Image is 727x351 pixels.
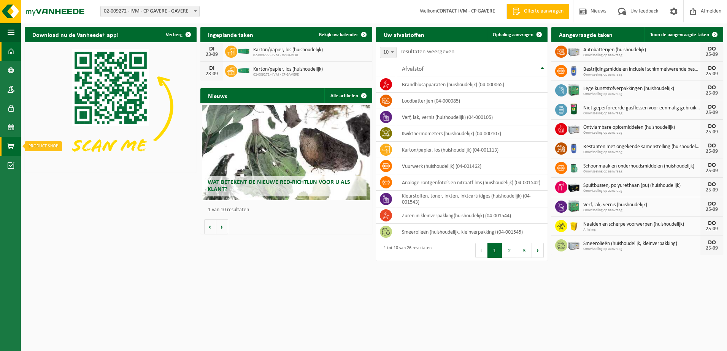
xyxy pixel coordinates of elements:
div: 25-09 [704,149,719,154]
a: Alle artikelen [324,88,371,103]
td: kwikthermometers (huishoudelijk) (04-000107) [396,125,548,142]
a: Toon de aangevraagde taken [644,27,722,42]
a: Bekijk uw kalender [313,27,371,42]
span: 10 [380,47,397,58]
h2: Download nu de Vanheede+ app! [25,27,126,42]
img: PB-OT-0200-MET-00-03 [567,103,580,115]
span: Spuitbussen, polyurethaan (pu) (huishoudelijk) [583,183,700,189]
span: Omwisseling op aanvraag [583,131,700,135]
td: loodbatterijen (04-000085) [396,93,548,109]
div: DO [704,46,719,52]
span: Omwisseling op aanvraag [583,111,700,116]
div: 25-09 [704,226,719,232]
div: DO [704,162,719,168]
td: smeerolieën (huishoudelijk, kleinverpakking) (04-001545) [396,224,548,240]
span: Omwisseling op aanvraag [583,208,700,213]
button: Verberg [160,27,196,42]
span: 02-009272 - IVM - CP GAVERE - GAVERE [100,6,200,17]
img: PB-LB-0680-HPE-GY-11 [567,44,580,57]
div: DO [704,220,719,226]
span: Toon de aangevraagde taken [650,32,709,37]
div: DI [204,65,219,71]
img: LP-SB-00050-HPE-22 [567,219,580,232]
div: DO [704,240,719,246]
td: verf, lak, vernis (huishoudelijk) (04-000105) [396,109,548,125]
img: PB-LB-0680-HPE-GY-11 [567,122,580,135]
span: Verf, lak, vernis (huishoudelijk) [583,202,700,208]
button: Volgende [216,219,228,234]
img: HK-XC-30-GN-00 [237,47,250,54]
span: 02-009272 - IVM - CP GAVERE - GAVERE [101,6,199,17]
span: Naalden en scherpe voorwerpen (huishoudelijk) [583,221,700,228]
div: 25-09 [704,207,719,212]
span: Ontvlambare oplosmiddelen (huishoudelijk) [583,125,700,131]
td: kleurstoffen, toner, inkten, inktcartridges (huishoudelijk) (04-001543) [396,191,548,207]
div: 25-09 [704,130,719,135]
div: DO [704,182,719,188]
a: Ophaling aanvragen [487,27,547,42]
td: vuurwerk (huishoudelijk) (04-001462) [396,158,548,174]
span: Omwisseling op aanvraag [583,247,700,251]
span: Bestrijdingsmiddelen inclusief schimmelwerende beschermingsmiddelen (huishoudeli... [583,66,700,73]
img: HK-XC-30-GN-00 [237,67,250,74]
span: Offerte aanvragen [522,8,565,15]
span: Smeerolieën (huishoudelijk, kleinverpakking) [583,241,700,247]
span: Afvalstof [402,66,424,72]
span: Omwisseling op aanvraag [583,92,700,96]
div: 23-09 [204,71,219,77]
td: brandblusapparaten (huishoudelijk) (04-000065) [396,76,548,93]
button: 3 [517,243,532,258]
h2: Nieuws [200,88,235,103]
a: Offerte aanvragen [506,4,569,19]
span: Verberg [166,32,183,37]
span: Niet geperforeerde gasflessen voor eenmalig gebruik (huishoudelijk) [583,105,700,111]
span: Autobatterijen (huishoudelijk) [583,47,700,53]
h2: Aangevraagde taken [551,27,620,42]
button: 1 [487,243,502,258]
div: 25-09 [704,168,719,174]
button: 2 [502,243,517,258]
div: 25-09 [704,110,719,115]
button: Previous [475,243,487,258]
td: analoge röntgenfoto’s en nitraatfilms (huishoudelijk) (04-001542) [396,174,548,191]
button: Next [532,243,544,258]
span: Omwisseling op aanvraag [583,73,700,77]
h2: Uw afvalstoffen [376,27,432,42]
span: Karton/papier, los (huishoudelijk) [253,66,323,73]
span: Ophaling aanvragen [493,32,533,37]
div: 25-09 [704,188,719,193]
span: Lege kunststofverpakkingen (huishoudelijk) [583,86,700,92]
img: PB-LB-0680-HPE-BK-11 [567,180,580,193]
td: karton/papier, los (huishoudelijk) (04-001113) [396,142,548,158]
div: 25-09 [704,246,719,251]
div: 25-09 [704,91,719,96]
div: DO [704,143,719,149]
p: 1 van 10 resultaten [208,207,368,213]
div: DO [704,65,719,71]
img: PB-HB-1400-HPE-GN-11 [567,199,580,213]
span: Bekijk uw kalender [319,32,358,37]
img: PB-OT-0120-HPE-00-02 [567,64,580,77]
strong: CONTACT IVM - CP GAVERE [437,8,495,14]
a: Wat betekent de nieuwe RED-richtlijn voor u als klant? [202,105,370,200]
img: PB-LB-0680-HPE-GY-11 [567,238,580,251]
span: 02-009272 - IVM - CP GAVERE [253,53,323,58]
div: 23-09 [204,52,219,57]
span: Omwisseling op aanvraag [583,189,700,193]
div: DO [704,85,719,91]
span: Omwisseling op aanvraag [583,169,700,174]
span: 02-009272 - IVM - CP GAVERE [253,73,323,77]
span: Schoonmaak en onderhoudsmiddelen (huishoudelijk) [583,163,700,169]
span: Restanten met ongekende samenstelling (huishoudelijk) [583,144,700,150]
img: PB-HB-1400-HPE-GN-11 [567,83,580,97]
h2: Ingeplande taken [200,27,261,42]
div: 25-09 [704,52,719,57]
div: DO [704,123,719,130]
div: DO [704,104,719,110]
div: DI [204,46,219,52]
img: PB-OT-0200-MET-00-02 [567,161,580,174]
td: zuren in kleinverpakking(huishoudelijk) (04-001544) [396,207,548,224]
span: Afhaling [583,228,700,232]
label: resultaten weergeven [400,49,454,55]
span: Omwisseling op aanvraag [583,150,700,155]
